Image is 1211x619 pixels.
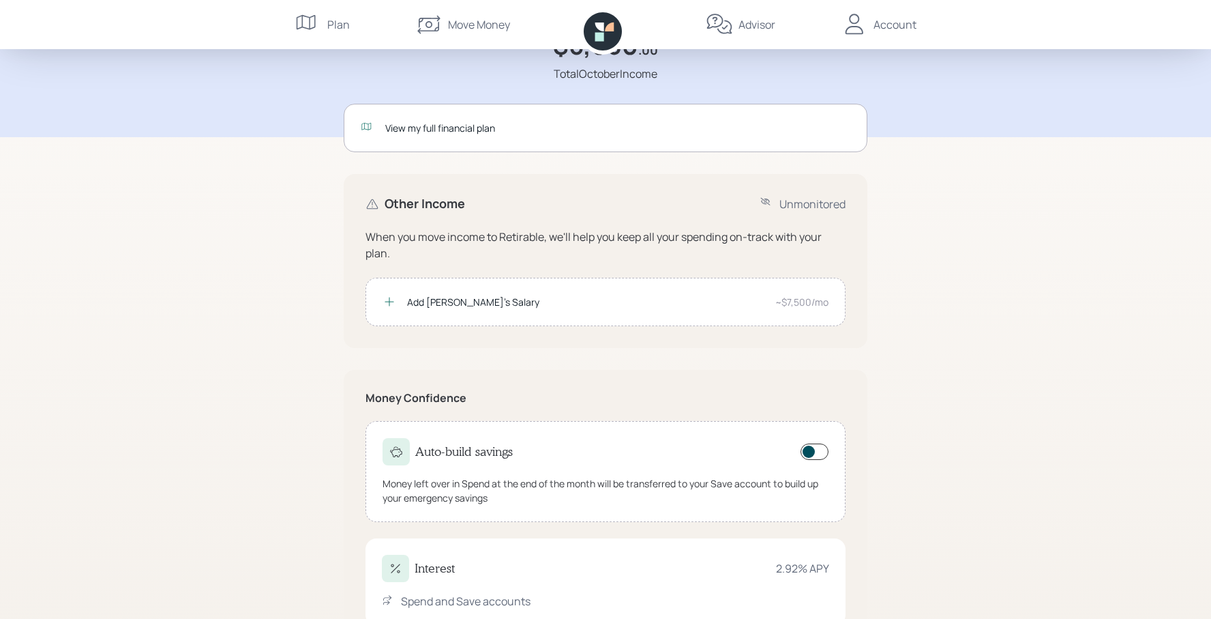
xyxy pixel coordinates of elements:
h4: Interest [415,561,455,576]
h4: Auto-build savings [415,444,513,459]
div: Move Money [448,16,510,33]
div: Money left over in Spend at the end of the month will be transferred to your Save account to buil... [383,476,828,505]
div: When you move income to Retirable, we'll help you keep all your spending on-track with your plan. [365,229,846,261]
h4: Other Income [385,197,465,212]
div: Advisor [738,16,775,33]
div: Plan [327,16,350,33]
h1: $6,030 [553,31,638,60]
h4: .00 [638,43,658,58]
div: Spend and Save accounts [401,593,530,609]
div: 2.92 % APY [776,560,829,577]
div: Account [873,16,916,33]
h5: Money Confidence [365,392,846,405]
div: Total October Income [554,66,657,82]
div: Add [PERSON_NAME]'s Salary [407,295,764,309]
div: View my full financial plan [385,121,850,135]
div: ~$7,500/mo [775,295,828,309]
div: Unmonitored [779,196,846,212]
